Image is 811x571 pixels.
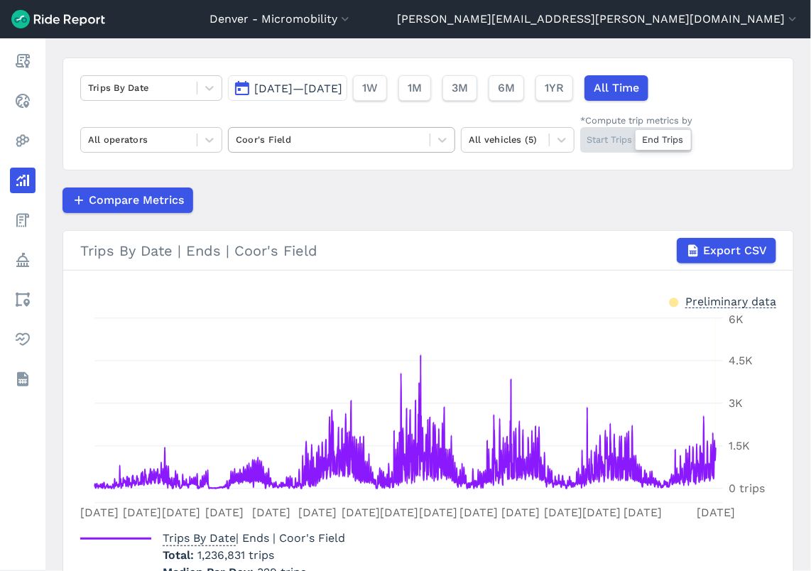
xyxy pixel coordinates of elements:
a: Report [10,48,36,74]
tspan: [DATE] [80,506,119,519]
div: Trips By Date | Ends | Coor's Field [80,238,776,263]
tspan: [DATE] [342,506,380,519]
button: Denver - Micromobility [209,11,352,28]
tspan: [DATE] [544,506,582,519]
span: 6M [498,80,515,97]
img: Ride Report [11,10,105,28]
a: Analyze [10,168,36,193]
button: 1W [353,75,387,101]
span: Export CSV [703,242,767,259]
span: 1W [362,80,378,97]
a: Health [10,327,36,352]
span: 1,236,831 trips [197,548,274,562]
tspan: [DATE] [501,506,540,519]
a: Policy [10,247,36,273]
tspan: [DATE] [624,506,662,519]
tspan: 4.5K [729,354,753,368]
div: Preliminary data [685,293,776,308]
button: Compare Metrics [62,187,193,213]
tspan: [DATE] [252,506,290,519]
button: Export CSV [677,238,776,263]
span: Total [163,548,197,562]
button: 6M [489,75,524,101]
tspan: 6K [729,313,744,327]
a: Realtime [10,88,36,114]
tspan: [DATE] [460,506,499,519]
tspan: [DATE] [419,506,457,519]
tspan: 3K [729,397,743,410]
button: [PERSON_NAME][EMAIL_ADDRESS][PERSON_NAME][DOMAIN_NAME] [397,11,800,28]
span: 1YR [545,80,564,97]
span: Trips By Date [163,527,236,546]
span: 3M [452,80,468,97]
tspan: [DATE] [380,506,418,519]
button: [DATE]—[DATE] [228,75,347,101]
span: [DATE]—[DATE] [254,82,342,95]
span: Compare Metrics [89,192,184,209]
button: 1YR [535,75,573,101]
tspan: [DATE] [205,506,244,519]
tspan: [DATE] [583,506,621,519]
button: 3M [442,75,477,101]
span: | Ends | Coor's Field [163,531,345,545]
tspan: 0 trips [729,482,765,496]
tspan: [DATE] [697,506,735,519]
button: All Time [584,75,648,101]
a: Areas [10,287,36,312]
a: Datasets [10,366,36,392]
a: Fees [10,207,36,233]
tspan: [DATE] [162,506,200,519]
a: Heatmaps [10,128,36,153]
tspan: [DATE] [123,506,161,519]
tspan: 1.5K [729,440,750,453]
div: *Compute trip metrics by [580,114,692,127]
tspan: [DATE] [298,506,337,519]
span: 1M [408,80,422,97]
button: 1M [398,75,431,101]
span: All Time [594,80,639,97]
